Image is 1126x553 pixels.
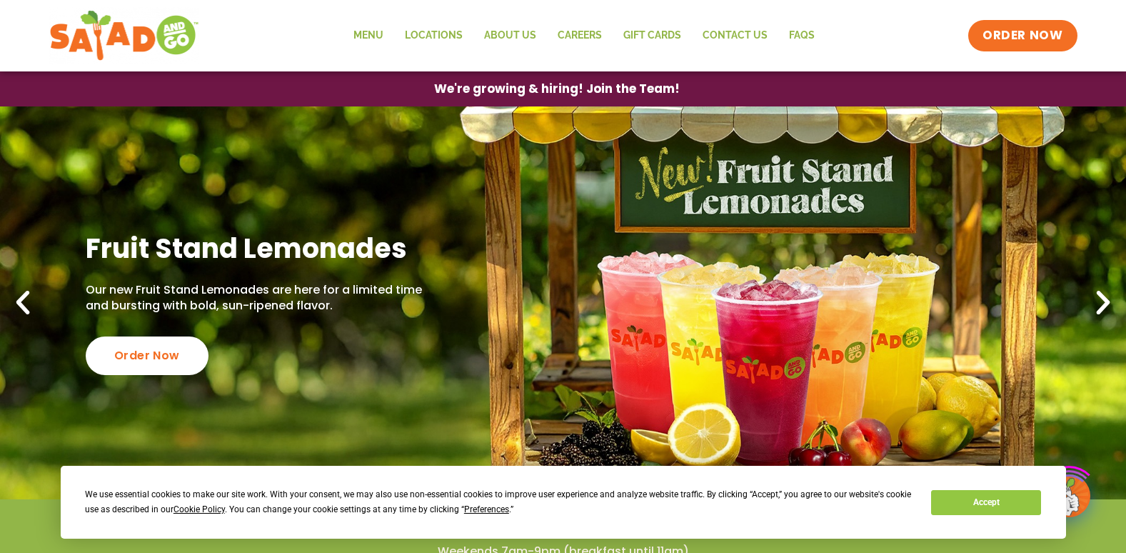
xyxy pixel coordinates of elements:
div: Cookie Consent Prompt [61,466,1066,539]
span: Cookie Policy [174,504,225,514]
a: Menu [343,19,394,52]
a: We're growing & hiring! Join the Team! [413,72,701,106]
span: ORDER NOW [982,27,1062,44]
p: Our new Fruit Stand Lemonades are here for a limited time and bursting with bold, sun-ripened fla... [86,282,429,314]
img: new-SAG-logo-768×292 [49,7,200,64]
a: Contact Us [692,19,778,52]
button: Accept [931,490,1041,515]
a: About Us [473,19,547,52]
a: FAQs [778,19,825,52]
nav: Menu [343,19,825,52]
div: Order Now [86,337,208,375]
a: Locations [394,19,473,52]
h2: Fruit Stand Lemonades [86,231,429,266]
span: We're growing & hiring! Join the Team! [434,83,680,95]
div: Next slide [1087,287,1119,319]
span: Preferences [464,504,509,514]
div: We use essential cookies to make our site work. With your consent, we may also use non-essential ... [85,487,914,517]
h4: Weekdays 6:30am-9pm (breakfast until 10:30am) [29,521,1097,537]
div: Previous slide [7,287,39,319]
a: Careers [547,19,613,52]
a: GIFT CARDS [613,19,692,52]
a: ORDER NOW [968,20,1077,51]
